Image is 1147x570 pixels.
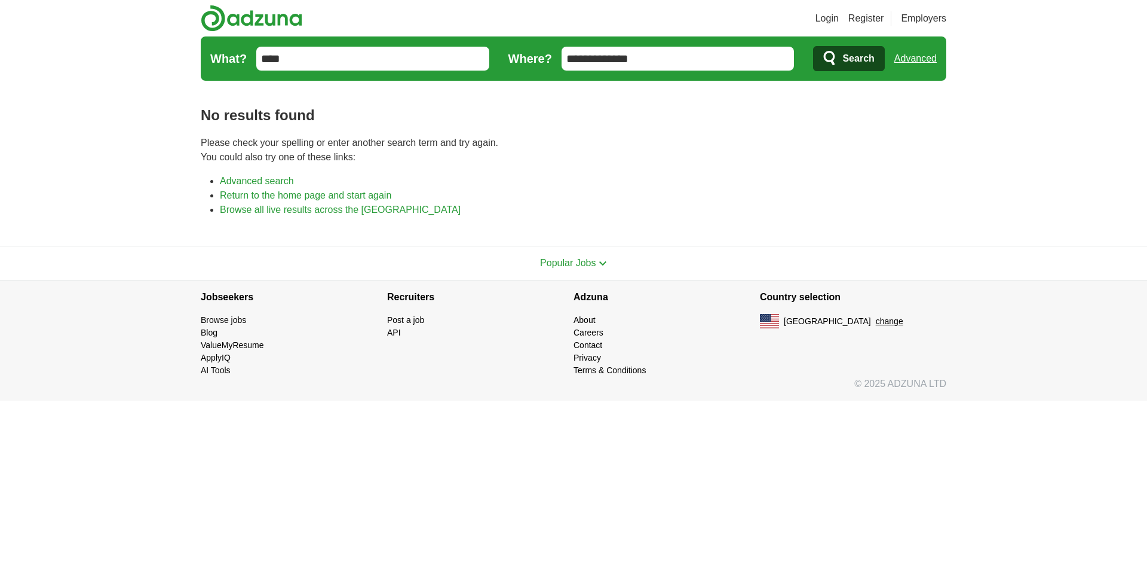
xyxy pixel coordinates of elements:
[220,205,461,215] a: Browse all live results across the [GEOGRAPHIC_DATA]
[508,50,552,68] label: Where?
[848,11,884,26] a: Register
[220,190,391,200] a: Return to the home page and start again
[387,315,424,325] a: Post a job
[201,136,946,164] p: Please check your spelling or enter another search term and try again. You could also try one of ...
[894,47,937,71] a: Advanced
[573,340,602,350] a: Contact
[573,328,603,337] a: Careers
[201,328,217,337] a: Blog
[201,340,264,350] a: ValueMyResume
[387,328,401,337] a: API
[201,5,302,32] img: Adzuna logo
[815,11,839,26] a: Login
[201,365,231,375] a: AI Tools
[573,315,596,325] a: About
[220,176,294,186] a: Advanced search
[210,50,247,68] label: What?
[540,258,596,268] span: Popular Jobs
[760,281,946,314] h4: Country selection
[201,105,946,126] h1: No results found
[760,314,779,328] img: US flag
[813,46,884,71] button: Search
[784,315,871,328] span: [GEOGRAPHIC_DATA]
[901,11,946,26] a: Employers
[201,353,231,362] a: ApplyIQ
[842,47,874,71] span: Search
[573,353,601,362] a: Privacy
[201,315,246,325] a: Browse jobs
[876,315,903,328] button: change
[573,365,646,375] a: Terms & Conditions
[599,261,607,266] img: toggle icon
[191,377,956,401] div: © 2025 ADZUNA LTD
